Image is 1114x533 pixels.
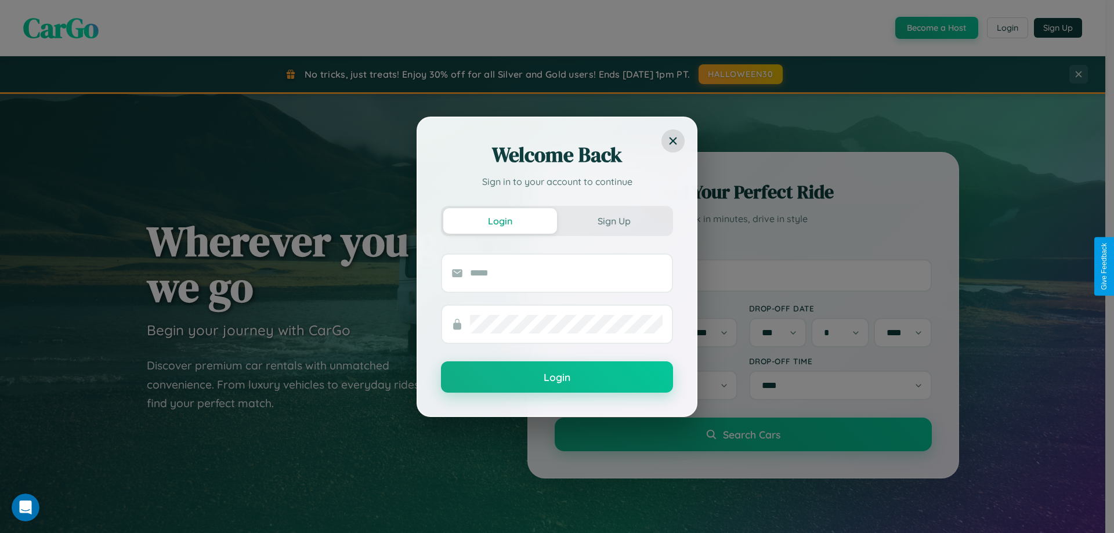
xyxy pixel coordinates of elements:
[557,208,671,234] button: Sign Up
[443,208,557,234] button: Login
[12,494,39,521] iframe: Intercom live chat
[441,175,673,188] p: Sign in to your account to continue
[441,141,673,169] h2: Welcome Back
[1100,243,1108,290] div: Give Feedback
[441,361,673,393] button: Login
